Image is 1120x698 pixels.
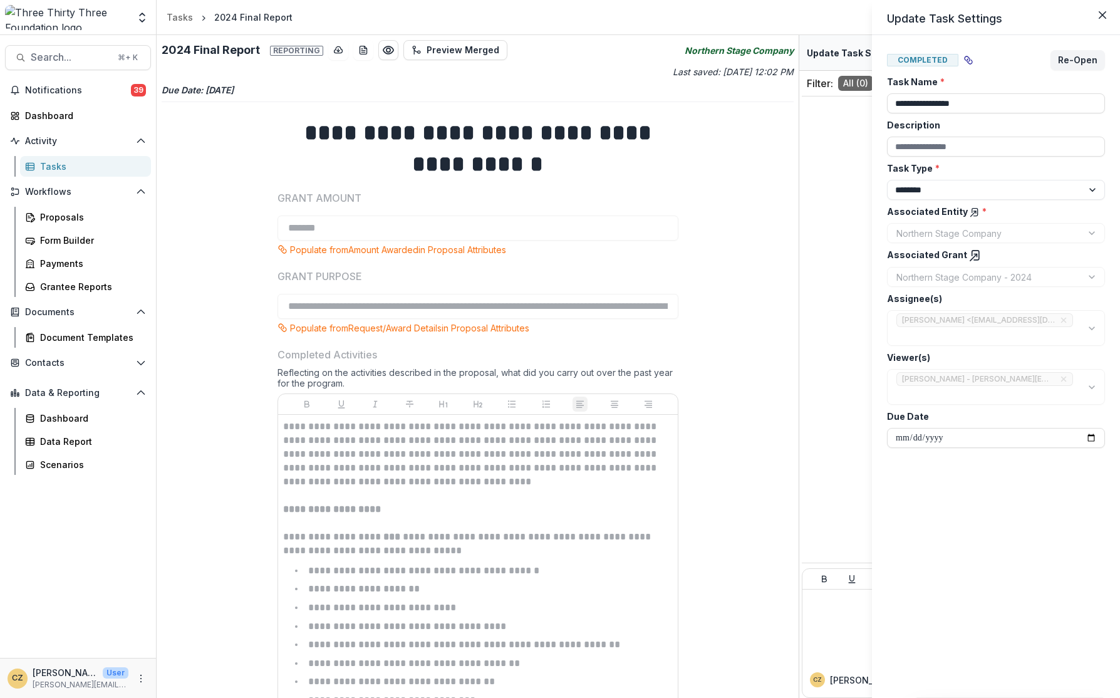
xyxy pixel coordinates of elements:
button: Re-Open [1050,50,1105,70]
label: Due Date [887,410,1097,423]
span: Completed [887,54,958,66]
label: Assignee(s) [887,292,1097,305]
label: Associated Grant [887,248,1097,262]
label: Associated Entity [887,205,1097,218]
label: Viewer(s) [887,351,1097,364]
button: Close [1092,5,1112,25]
button: View dependent tasks [958,50,978,70]
label: Task Name [887,75,1097,88]
label: Task Type [887,162,1097,175]
label: Description [887,118,1097,132]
